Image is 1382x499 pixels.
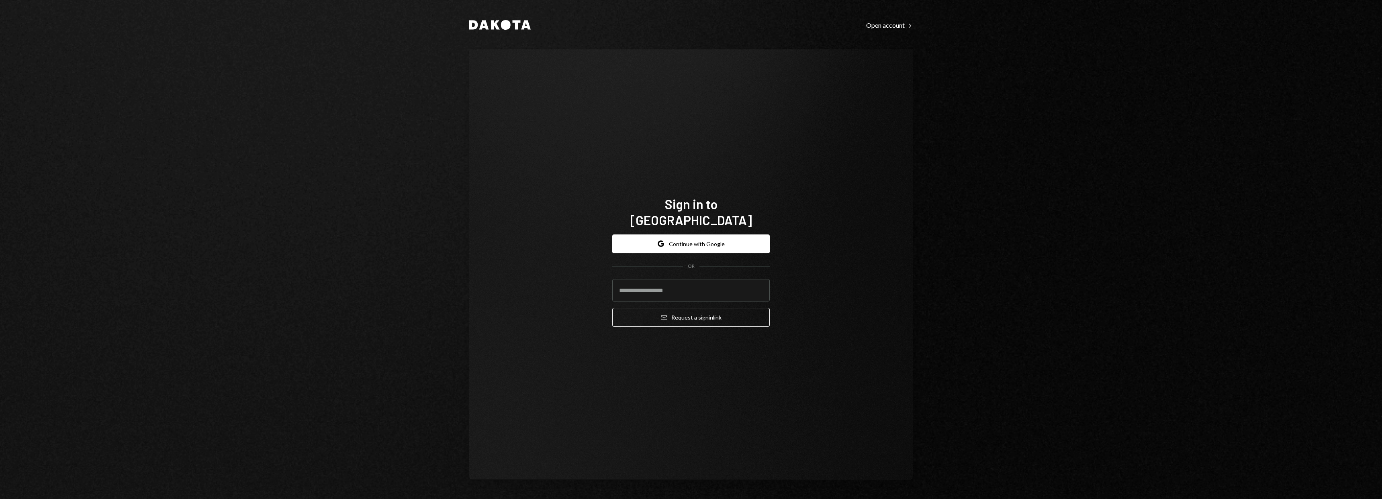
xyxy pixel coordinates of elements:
[612,308,770,327] button: Request a signinlink
[866,21,913,29] div: Open account
[612,234,770,253] button: Continue with Google
[866,20,913,29] a: Open account
[612,196,770,228] h1: Sign in to [GEOGRAPHIC_DATA]
[688,263,695,270] div: OR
